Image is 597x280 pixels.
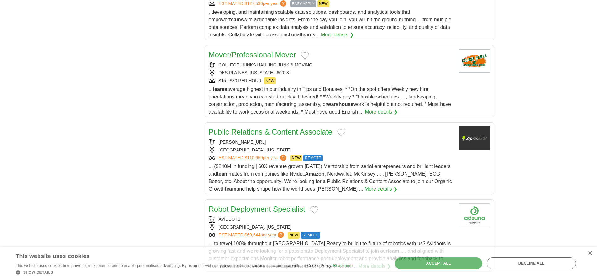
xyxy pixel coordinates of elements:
span: $127,530 [244,1,263,6]
button: Add to favorite jobs [337,129,345,136]
span: $110,659 [244,155,263,160]
span: REMOTE [303,155,322,161]
span: ... average highest in our industry in Tips and Bonuses. * *On the spot offers Weekly new hire or... [209,87,451,114]
div: Decline all [487,257,576,269]
div: AVIDBOTS [209,216,454,223]
a: More details ❯ [365,185,398,193]
strong: teams [213,87,227,92]
span: Show details [23,270,53,275]
span: $69,644 [244,232,260,237]
span: NEW [290,155,302,161]
a: ESTIMATED:$69,644per year? [219,232,285,239]
strong: team [225,186,236,192]
span: ... ($240M in funding | 60X revenue growth [DATE]) Mentorship from serial entrepreneurs and brill... [209,164,452,192]
button: Add to favorite jobs [301,52,309,59]
span: ? [278,232,284,238]
span: NEW [288,232,300,239]
div: [PERSON_NAME][URL] [209,139,454,145]
span: ... to travel 100% throughout [GEOGRAPHIC_DATA] Ready to build the future of robotics with us? Av... [209,241,451,269]
span: This website uses cookies to improve user experience and to enable personalised advertising. By u... [16,263,332,268]
span: REMOTE [301,232,320,239]
span: EASY APPLY [290,0,316,7]
span: , developing, and maintaining scalable data solutions, dashboards, and analytical tools that empo... [209,9,452,37]
strong: team [217,171,228,177]
div: This website uses cookies [16,251,337,260]
img: Company logo [459,49,490,73]
img: Company logo [459,126,490,150]
a: Robot Deployment Specialist [209,205,305,213]
a: More details ❯ [321,31,354,39]
a: More details ❯ [365,108,398,116]
div: [GEOGRAPHIC_DATA], [US_STATE] [209,147,454,153]
span: ? [280,155,286,161]
strong: warehouse [327,102,353,107]
img: Company logo [459,203,490,227]
span: NEW [317,0,329,7]
div: COLLEGE HUNKS HAULING JUNK & MOVING [209,62,454,68]
strong: teams [229,17,244,22]
a: Mover/Professional Mover [209,50,296,59]
a: Public Relations & Content Associate [209,128,333,136]
div: $15 - $30 PER HOUR [209,77,454,84]
div: Close [588,251,592,256]
span: NEW [264,77,276,84]
span: ? [280,0,286,7]
strong: teams [301,32,315,37]
strong: Amazon [305,171,324,177]
button: Add to favorite jobs [310,206,318,214]
div: Accept all [395,257,482,269]
a: Read more, opens a new window [333,263,353,268]
a: ESTIMATED:$110,659per year? [219,155,288,161]
div: Show details [16,269,353,275]
div: [GEOGRAPHIC_DATA], [US_STATE] [209,224,454,230]
a: ESTIMATED:$127,530per year? [219,0,288,7]
div: DES PLAINES, [US_STATE], 60018 [209,70,454,76]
